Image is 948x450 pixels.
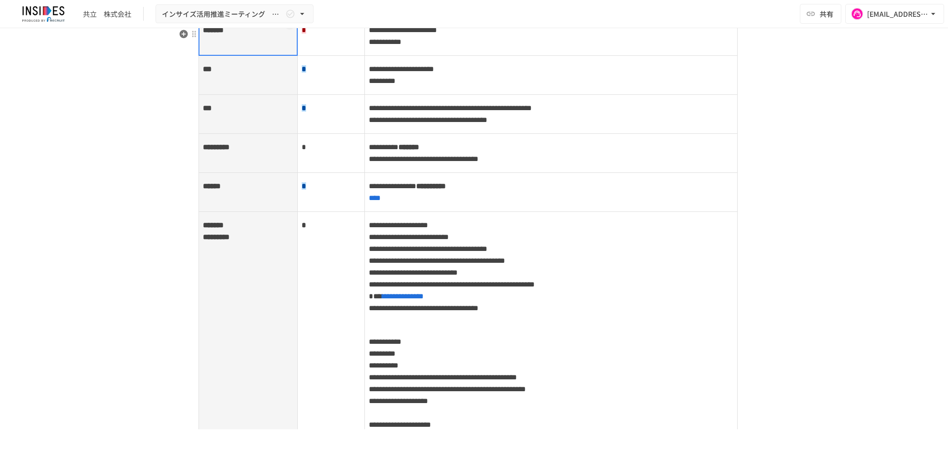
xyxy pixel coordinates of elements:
button: [EMAIL_ADDRESS][DOMAIN_NAME] [845,4,944,24]
img: JmGSPSkPjKwBq77AtHmwC7bJguQHJlCRQfAXtnx4WuV [12,6,75,22]
span: インサイズ活用推進ミーティング ～３回目～ [162,8,283,20]
button: 共有 [800,4,841,24]
div: [EMAIL_ADDRESS][DOMAIN_NAME] [867,8,928,20]
span: 共有 [820,8,833,19]
button: インサイズ活用推進ミーティング ～３回目～ [156,4,314,24]
div: 共立 株式会社 [83,9,131,19]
